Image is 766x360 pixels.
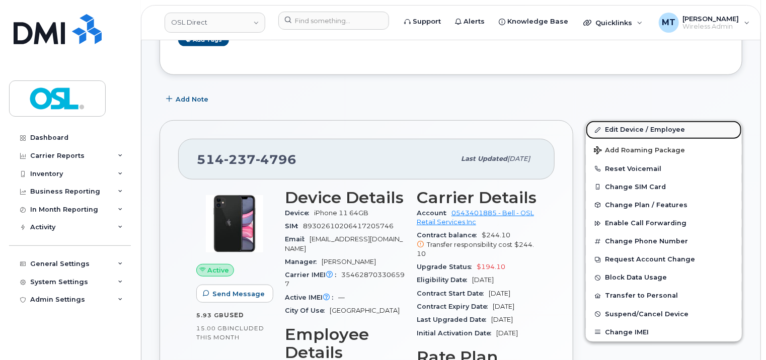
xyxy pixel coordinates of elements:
span: Support [413,17,441,27]
a: 0543401885 - Bell - OSL Retail Services Inc [417,209,534,226]
span: 514 [197,152,296,167]
h3: Device Details [285,189,405,207]
span: MT [662,17,675,29]
a: Support [397,12,448,32]
span: SIM [285,222,303,230]
span: Eligibility Date [417,276,472,284]
span: Wireless Admin [683,23,739,31]
span: Knowledge Base [507,17,568,27]
button: Change Phone Number [586,232,742,250]
button: Reset Voicemail [586,160,742,178]
button: Change IMEI [586,323,742,341]
span: Active IMEI [285,294,338,301]
span: Manager [285,258,322,265]
span: Send Message [212,289,265,299]
span: Suspend/Cancel Device [605,310,688,318]
span: iPhone 11 64GB [314,209,368,217]
span: Change Plan / Features [605,201,687,209]
a: OSL Direct [165,13,265,33]
span: Contract Start Date [417,290,489,297]
div: Michael Togupen [652,13,757,33]
span: Active [208,265,229,275]
button: Suspend/Cancel Device [586,305,742,323]
span: 237 [224,152,256,167]
button: Add Roaming Package [586,139,742,160]
span: 354628703306597 [285,271,405,288]
span: Add Note [176,95,208,104]
span: [DATE] [493,303,514,310]
img: iPhone_11.jpg [204,194,265,254]
button: Change Plan / Features [586,196,742,214]
button: Block Data Usage [586,268,742,287]
button: Transfer to Personal [586,287,742,305]
span: Device [285,209,314,217]
span: Email [285,235,310,243]
span: $244.10 [417,231,537,258]
span: [PERSON_NAME] [683,15,739,23]
span: [DATE] [489,290,510,297]
span: $244.10 [417,241,534,257]
span: 5.93 GB [196,312,224,319]
div: Quicklinks [576,13,650,33]
a: Alerts [448,12,492,32]
span: — [338,294,345,301]
span: Enable Call Forwarding [605,220,686,227]
span: Quicklinks [595,19,632,27]
span: $194.10 [477,263,505,271]
button: Send Message [196,285,273,303]
a: Knowledge Base [492,12,575,32]
h3: Carrier Details [417,189,537,207]
button: Request Account Change [586,250,742,268]
span: Upgrade Status [417,263,477,271]
span: Last Upgraded Date [417,316,491,323]
span: Contract balance [417,231,482,239]
button: Change SIM Card [586,178,742,196]
span: [PERSON_NAME] [322,258,376,265]
span: 4796 [256,152,296,167]
span: included this month [196,324,264,341]
span: [DATE] [472,276,494,284]
span: Transfer responsibility cost [427,241,512,248]
span: City Of Use [285,307,330,314]
a: Edit Device / Employee [586,121,742,139]
span: Initial Activation Date [417,329,496,337]
span: [EMAIL_ADDRESS][DOMAIN_NAME] [285,235,403,252]
span: used [224,311,244,319]
span: [DATE] [507,155,530,162]
span: [DATE] [491,316,513,323]
span: Add Roaming Package [594,146,685,156]
button: Enable Call Forwarding [586,214,742,232]
span: [DATE] [496,329,518,337]
span: Alerts [464,17,485,27]
span: Account [417,209,451,217]
span: [GEOGRAPHIC_DATA] [330,307,400,314]
span: Carrier IMEI [285,271,341,279]
span: Contract Expiry Date [417,303,493,310]
span: 89302610206417205746 [303,222,394,230]
input: Find something... [278,12,389,30]
button: Add Note [160,90,217,108]
span: Last updated [461,155,507,162]
span: 15.00 GB [196,325,227,332]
